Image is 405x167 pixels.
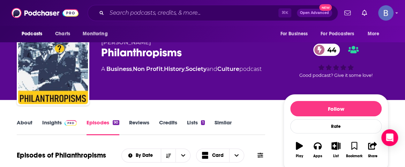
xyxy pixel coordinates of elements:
[113,120,119,125] div: 90
[185,66,186,72] span: ,
[333,154,339,158] div: List
[133,66,163,72] a: Non Profit
[215,119,232,135] a: Similar
[87,119,119,135] a: Episodes90
[320,44,340,56] span: 44
[129,119,149,135] a: Reviews
[212,153,224,158] span: Card
[359,7,370,19] a: Show notifications dropdown
[159,119,177,135] a: Credits
[313,154,322,158] div: Apps
[290,137,308,162] button: Play
[164,66,185,72] a: History
[132,66,133,72] span: ,
[327,137,345,162] button: List
[300,11,329,15] span: Open Advanced
[22,29,42,39] span: Podcasts
[296,154,303,158] div: Play
[17,119,32,135] a: About
[368,29,380,39] span: More
[345,137,363,162] button: Bookmark
[17,151,106,160] h1: Episodes of Philanthropisms
[101,39,151,46] span: [PERSON_NAME]
[12,6,78,20] img: Podchaser - Follow, Share and Rate Podcasts
[308,137,327,162] button: Apps
[196,148,244,162] button: Choose View
[290,119,382,133] div: Rate
[297,9,332,17] button: Open AdvancedNew
[363,27,388,41] button: open menu
[122,153,161,158] button: open menu
[106,66,132,72] a: Business
[381,129,398,146] div: Open Intercom Messenger
[378,5,393,21] img: User Profile
[217,66,239,72] a: Culture
[316,27,364,41] button: open menu
[290,101,382,116] button: Follow
[321,29,354,39] span: For Podcasters
[284,39,388,82] div: 44Good podcast? Give it some love!
[201,120,204,125] div: 1
[207,66,217,72] span: and
[299,73,373,78] span: Good podcast? Give it some love!
[83,29,107,39] span: Monitoring
[42,119,77,135] a: InsightsPodchaser Pro
[18,34,88,104] img: Philanthropisms
[65,120,77,126] img: Podchaser Pro
[368,154,377,158] div: Share
[346,154,362,158] div: Bookmark
[378,5,393,21] span: Logged in as BTallent
[88,5,338,21] div: Search podcasts, credits, & more...
[107,7,278,19] input: Search podcasts, credits, & more...
[363,137,382,162] button: Share
[275,27,316,41] button: open menu
[175,149,190,162] button: open menu
[187,119,204,135] a: Lists1
[280,29,308,39] span: For Business
[378,5,393,21] button: Show profile menu
[101,65,262,73] div: A podcast
[342,7,353,19] a: Show notifications dropdown
[51,27,74,41] a: Charts
[55,29,70,39] span: Charts
[121,148,191,162] h2: Choose List sort
[319,4,332,11] span: New
[17,27,51,41] button: open menu
[186,66,207,72] a: Society
[161,149,175,162] button: Sort Direction
[136,153,155,158] span: By Date
[163,66,164,72] span: ,
[278,8,291,17] span: ⌘ K
[313,44,340,56] a: 44
[78,27,117,41] button: open menu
